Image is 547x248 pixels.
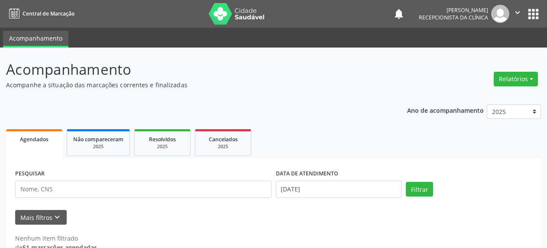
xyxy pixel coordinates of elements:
[494,72,538,86] button: Relatórios
[419,14,488,21] span: Recepcionista da clínica
[15,167,45,181] label: PESQUISAR
[491,5,509,23] img: img
[141,143,184,150] div: 2025
[15,181,272,198] input: Nome, CNS
[15,210,67,225] button: Mais filtroskeyboard_arrow_down
[3,31,68,48] a: Acompanhamento
[73,136,123,143] span: Não compareceram
[393,8,405,20] button: notifications
[52,213,62,222] i: keyboard_arrow_down
[276,181,402,198] input: Selecione um intervalo
[15,234,97,243] div: Nenhum item filtrado
[20,136,49,143] span: Agendados
[526,6,541,22] button: apps
[209,136,238,143] span: Cancelados
[407,105,484,115] p: Ano de acompanhamento
[276,167,338,181] label: DATA DE ATENDIMENTO
[6,59,381,80] p: Acompanhamento
[6,6,74,21] a: Central de Marcação
[406,182,433,197] button: Filtrar
[513,8,522,17] i: 
[201,143,245,150] div: 2025
[73,143,123,150] div: 2025
[509,5,526,23] button: 
[6,80,381,89] p: Acompanhe a situação das marcações correntes e finalizadas
[419,6,488,14] div: [PERSON_NAME]
[149,136,176,143] span: Resolvidos
[23,10,74,17] span: Central de Marcação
